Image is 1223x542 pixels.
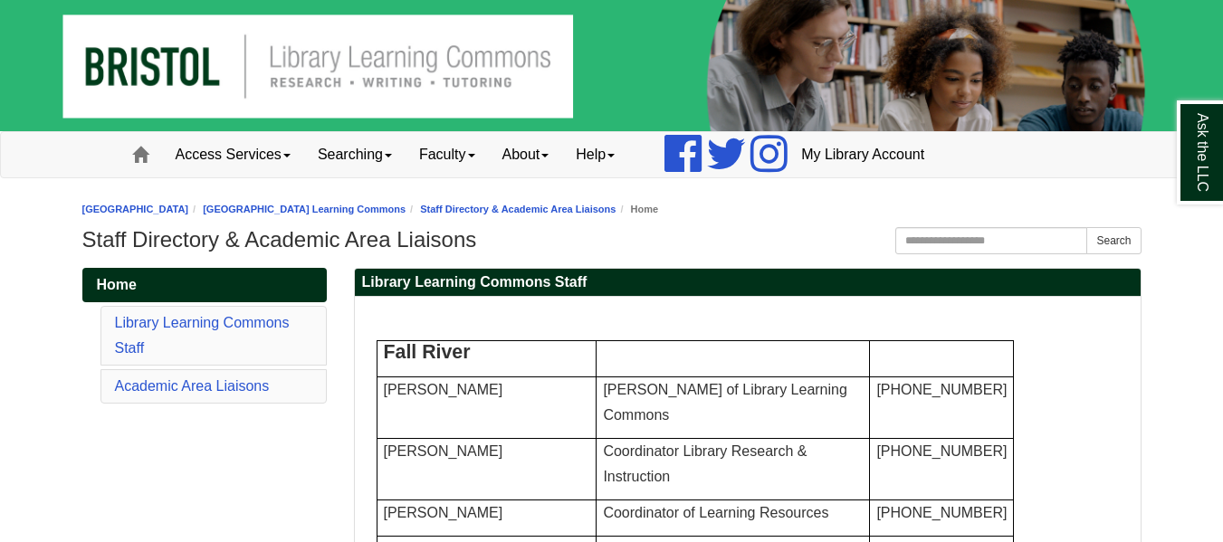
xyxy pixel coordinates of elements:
[384,341,471,363] span: Fall River
[355,269,1141,297] h2: Library Learning Commons Staff
[115,315,290,356] a: Library Learning Commons Staff
[603,505,828,520] span: Coordinator of Learning Resources
[489,132,563,177] a: About
[384,443,503,459] span: [PERSON_NAME]
[82,204,189,214] a: [GEOGRAPHIC_DATA]
[97,277,137,292] span: Home
[115,378,270,394] a: Academic Area Liaisons
[384,382,503,397] font: [PERSON_NAME]
[603,382,846,423] span: [PERSON_NAME] of Library Learning Commons
[420,204,616,214] a: Staff Directory & Academic Area Liaisons
[82,227,1142,252] h1: Staff Directory & Academic Area Liaisons
[162,132,304,177] a: Access Services
[203,204,406,214] a: [GEOGRAPHIC_DATA] Learning Commons
[876,443,1007,459] span: [PHONE_NUMBER]
[304,132,406,177] a: Searching
[1086,227,1141,254] button: Search
[788,132,938,177] a: My Library Account
[82,268,327,302] a: Home
[603,443,807,484] span: Coordinator Library Research & Instruction
[406,132,489,177] a: Faculty
[616,201,658,218] li: Home
[384,505,503,520] span: [PERSON_NAME]
[82,201,1142,218] nav: breadcrumb
[876,505,1007,520] span: [PHONE_NUMBER]
[876,382,1007,397] span: [PHONE_NUMBER]
[82,268,327,407] div: Guide Pages
[562,132,628,177] a: Help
